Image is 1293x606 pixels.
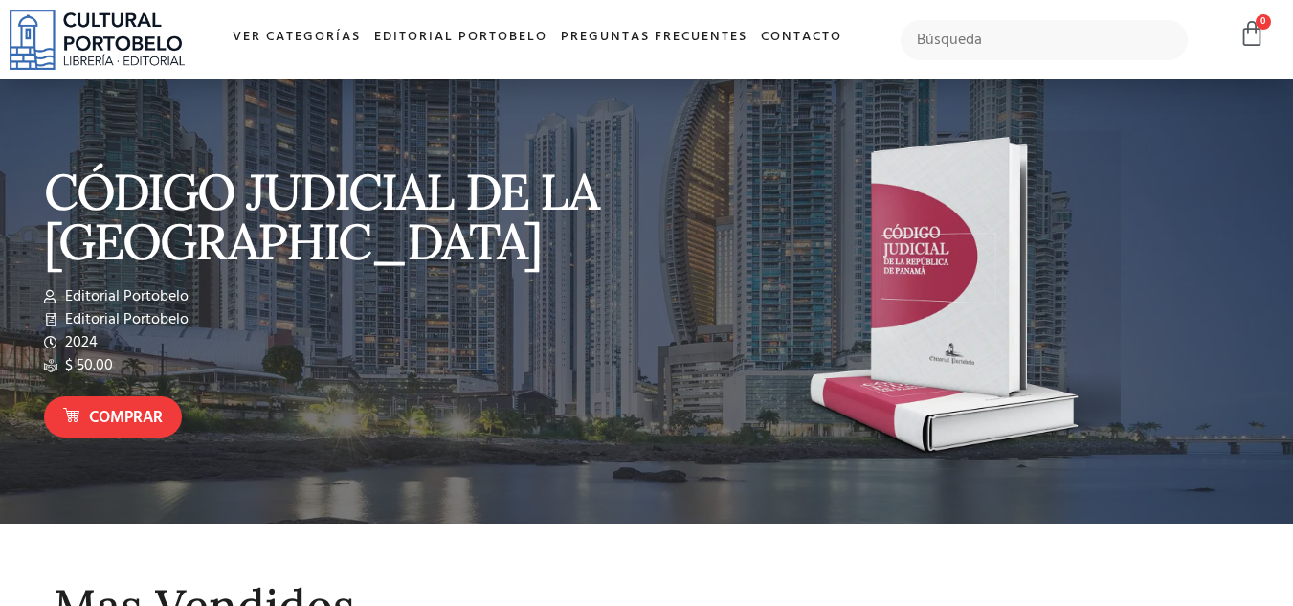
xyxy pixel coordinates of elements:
span: 2024 [60,331,98,354]
span: Editorial Portobelo [60,308,189,331]
a: Preguntas frecuentes [554,17,754,58]
p: CÓDIGO JUDICIAL DE LA [GEOGRAPHIC_DATA] [44,167,637,266]
a: Ver Categorías [226,17,368,58]
input: Búsqueda [901,20,1189,60]
span: 0 [1256,14,1271,30]
a: Editorial Portobelo [368,17,554,58]
span: Comprar [89,406,163,431]
span: Editorial Portobelo [60,285,189,308]
a: Contacto [754,17,849,58]
a: Comprar [44,396,182,438]
a: 0 [1238,20,1265,48]
span: $ 50.00 [60,354,113,377]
